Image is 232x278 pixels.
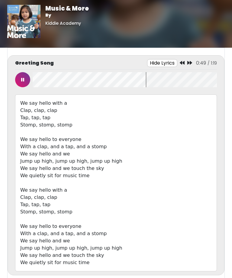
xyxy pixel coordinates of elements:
[15,59,54,67] p: Greeting Song
[15,94,217,271] div: We say hello with a Clap, clap, clap Tap, tap, tap Stomp, stomp, stomp We say hello to everyone W...
[208,60,217,66] span: / 1:19
[7,5,40,38] img: 01vrkzCYTteBT1eqlInO
[45,5,89,12] h1: Music & More
[147,59,177,67] button: Hide Lyrics
[196,59,206,66] span: 0:49
[45,12,89,18] p: By
[45,21,89,26] h6: Kiddie Academy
